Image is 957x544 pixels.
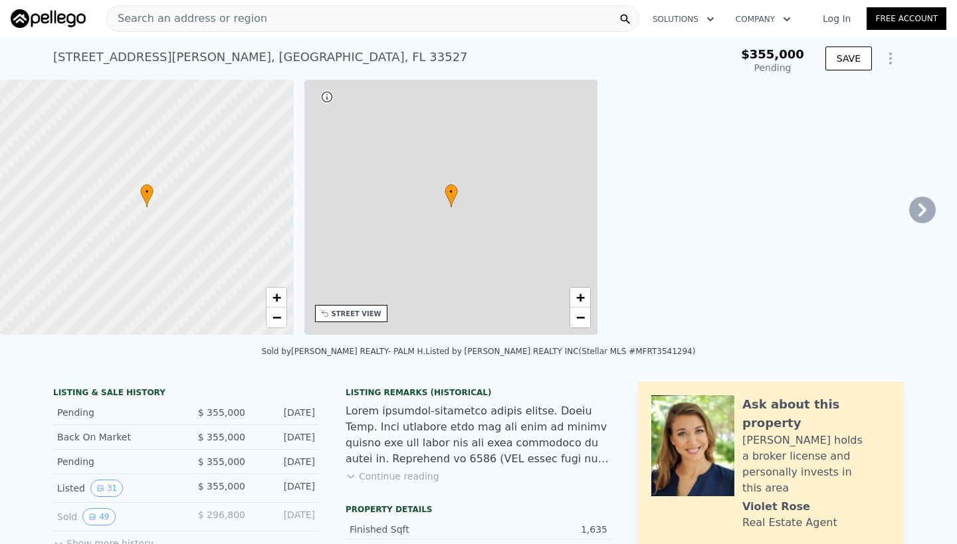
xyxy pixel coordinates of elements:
span: − [272,309,280,325]
button: Company [725,7,801,31]
span: • [445,186,458,198]
div: [DATE] [256,480,315,497]
div: [DATE] [256,508,315,525]
div: [STREET_ADDRESS][PERSON_NAME] , [GEOGRAPHIC_DATA] , FL 33527 [53,48,468,66]
div: Pending [57,455,175,468]
span: Search an address or region [107,11,267,27]
a: Zoom in [266,288,286,308]
span: $ 355,000 [198,456,245,467]
a: Zoom in [570,288,590,308]
div: [DATE] [256,455,315,468]
div: Sold [57,508,175,525]
div: Finished Sqft [350,523,478,536]
span: + [272,289,280,306]
div: Property details [346,504,611,515]
div: Pending [57,406,175,419]
div: Sold by [PERSON_NAME] REALTY- PALM H . [262,347,426,356]
a: Zoom out [266,308,286,327]
button: View historical data [82,508,115,525]
div: [DATE] [256,406,315,419]
div: Violet Rose [742,499,810,515]
div: Ask about this property [742,395,891,432]
button: SAVE [825,46,872,70]
button: View historical data [90,480,123,497]
span: $ 355,000 [198,432,245,442]
span: $ 355,000 [198,481,245,492]
span: • [140,186,154,198]
span: $ 355,000 [198,407,245,418]
div: • [445,184,458,207]
button: Continue reading [346,470,439,483]
span: $ 296,800 [198,509,245,520]
div: LISTING & SALE HISTORY [53,387,319,401]
div: [PERSON_NAME] holds a broker license and personally invests in this area [742,432,891,496]
span: $355,000 [741,47,804,61]
img: Pellego [11,9,86,28]
span: + [576,289,585,306]
div: [DATE] [256,430,315,444]
div: Real Estate Agent [742,515,837,531]
div: • [140,184,154,207]
div: Back On Market [57,430,175,444]
div: Lorem ipsumdol-sitametco adipis elitse. Doeiu Temp. Inci utlabore etdo mag ali enim ad minimv qui... [346,403,611,467]
span: − [576,309,585,325]
a: Free Account [867,7,946,30]
div: Listed by [PERSON_NAME] REALTY INC (Stellar MLS #MFRT3541294) [425,347,695,356]
a: Zoom out [570,308,590,327]
button: Show Options [877,45,904,72]
div: STREET VIEW [332,309,381,319]
div: Pending [741,61,804,74]
div: Listing Remarks (Historical) [346,387,611,398]
div: 1,635 [478,523,607,536]
a: Log In [807,12,867,25]
div: Listed [57,480,175,497]
button: Solutions [642,7,725,31]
